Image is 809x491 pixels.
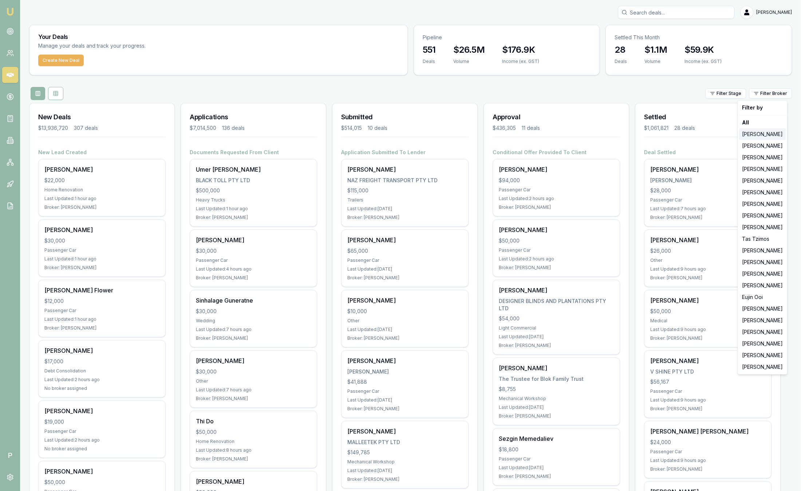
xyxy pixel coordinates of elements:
[739,128,786,140] div: [PERSON_NAME]
[739,350,786,361] div: [PERSON_NAME]
[739,102,786,113] div: Filter by
[739,187,786,198] div: [PERSON_NAME]
[739,256,786,268] div: [PERSON_NAME]
[742,119,749,126] strong: All
[739,210,786,221] div: [PERSON_NAME]
[739,338,786,350] div: [PERSON_NAME]
[739,326,786,338] div: [PERSON_NAME]
[739,361,786,373] div: [PERSON_NAME]
[739,315,786,326] div: [PERSON_NAME]
[739,163,786,175] div: [PERSON_NAME]
[739,268,786,280] div: [PERSON_NAME]
[739,280,786,291] div: [PERSON_NAME]
[739,245,786,256] div: [PERSON_NAME]
[739,198,786,210] div: [PERSON_NAME]
[739,152,786,163] div: [PERSON_NAME]
[739,303,786,315] div: [PERSON_NAME]
[739,291,786,303] div: Eujin Ooi
[739,233,786,245] div: Tas Tzimos
[739,221,786,233] div: [PERSON_NAME]
[739,175,786,187] div: [PERSON_NAME]
[739,140,786,152] div: [PERSON_NAME]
